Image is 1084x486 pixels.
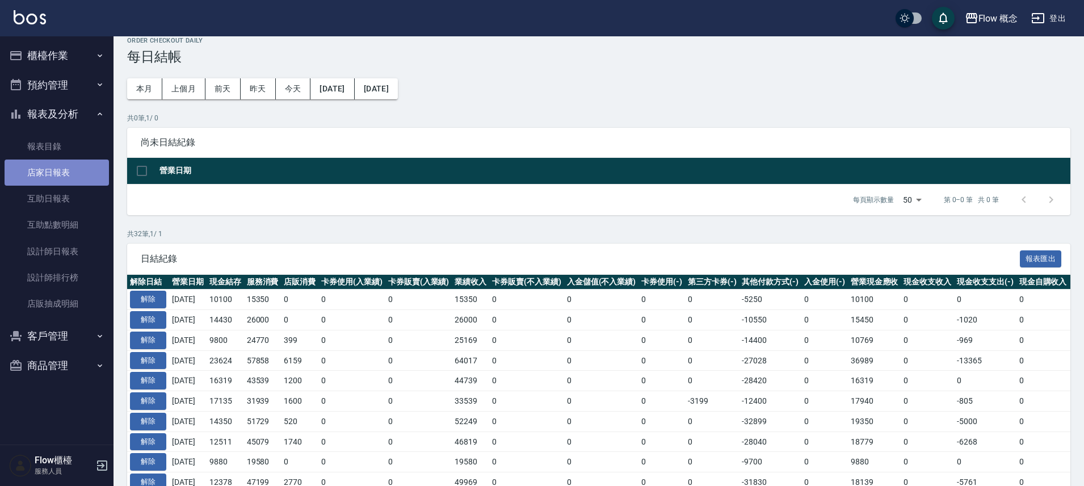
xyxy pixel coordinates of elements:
[130,392,166,410] button: 解除
[244,371,281,391] td: 43539
[127,37,1070,44] h2: Order checkout daily
[564,452,639,472] td: 0
[848,371,901,391] td: 16319
[318,452,385,472] td: 0
[452,310,489,330] td: 26000
[5,186,109,212] a: 互助日報表
[169,371,207,391] td: [DATE]
[1016,411,1070,431] td: 0
[638,350,685,371] td: 0
[9,454,32,477] img: Person
[848,330,901,350] td: 10769
[244,330,281,350] td: 24770
[207,431,244,452] td: 12511
[5,238,109,265] a: 設計師日報表
[489,391,564,412] td: 0
[130,372,166,389] button: 解除
[244,391,281,412] td: 31939
[848,411,901,431] td: 19350
[205,78,241,99] button: 前天
[739,411,801,431] td: -32899
[130,453,166,471] button: 解除
[1016,371,1070,391] td: 0
[489,330,564,350] td: 0
[385,290,452,310] td: 0
[489,350,564,371] td: 0
[1020,253,1062,263] a: 報表匯出
[564,391,639,412] td: 0
[801,350,848,371] td: 0
[452,391,489,412] td: 33539
[127,49,1070,65] h3: 每日結帳
[685,330,740,350] td: 0
[169,431,207,452] td: [DATE]
[244,452,281,472] td: 19580
[564,411,639,431] td: 0
[564,371,639,391] td: 0
[685,290,740,310] td: 0
[207,310,244,330] td: 14430
[318,290,385,310] td: 0
[385,411,452,431] td: 0
[276,78,311,99] button: 今天
[848,310,901,330] td: 15450
[244,350,281,371] td: 57858
[385,371,452,391] td: 0
[801,431,848,452] td: 0
[1016,310,1070,330] td: 0
[901,371,954,391] td: 0
[318,411,385,431] td: 0
[564,350,639,371] td: 0
[244,411,281,431] td: 51729
[685,310,740,330] td: 0
[207,290,244,310] td: 10100
[954,371,1016,391] td: 0
[898,185,926,215] div: 50
[281,275,318,290] th: 店販消費
[207,371,244,391] td: 16319
[5,99,109,129] button: 報表及分析
[954,431,1016,452] td: -6268
[452,290,489,310] td: 15350
[848,275,901,290] th: 營業現金應收
[901,330,954,350] td: 0
[281,330,318,350] td: 399
[801,310,848,330] td: 0
[801,452,848,472] td: 0
[901,452,954,472] td: 0
[5,291,109,317] a: 店販抽成明細
[281,452,318,472] td: 0
[960,7,1023,30] button: Flow 概念
[801,371,848,391] td: 0
[385,330,452,350] td: 0
[281,350,318,371] td: 6159
[901,391,954,412] td: 0
[207,330,244,350] td: 9800
[1016,290,1070,310] td: 0
[169,391,207,412] td: [DATE]
[489,310,564,330] td: 0
[1016,452,1070,472] td: 0
[1016,431,1070,452] td: 0
[954,350,1016,371] td: -13365
[954,310,1016,330] td: -1020
[954,290,1016,310] td: 0
[318,310,385,330] td: 0
[685,275,740,290] th: 第三方卡券(-)
[901,411,954,431] td: 0
[978,11,1018,26] div: Flow 概念
[638,391,685,412] td: 0
[901,350,954,371] td: 0
[564,330,639,350] td: 0
[848,290,901,310] td: 10100
[318,391,385,412] td: 0
[385,350,452,371] td: 0
[5,70,109,100] button: 預約管理
[35,466,93,476] p: 服務人員
[638,452,685,472] td: 0
[452,330,489,350] td: 25169
[739,350,801,371] td: -27028
[130,352,166,370] button: 解除
[141,253,1020,265] span: 日結紀錄
[385,310,452,330] td: 0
